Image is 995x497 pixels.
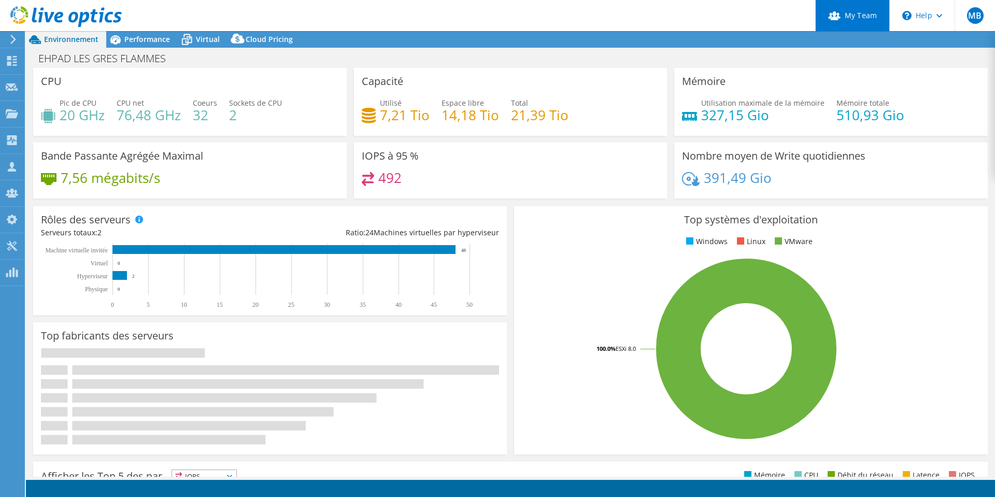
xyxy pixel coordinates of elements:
[967,7,984,24] span: MB
[596,345,616,352] tspan: 100.0%
[442,109,499,121] h4: 14,18 Tio
[288,301,294,308] text: 25
[324,301,330,308] text: 30
[181,301,187,308] text: 10
[41,214,131,225] h3: Rôles des serveurs
[900,470,940,481] li: Latence
[682,150,865,162] h3: Nombre moyen de Write quotidiennes
[792,470,818,481] li: CPU
[380,109,430,121] h4: 7,21 Tio
[395,301,402,308] text: 40
[147,301,150,308] text: 5
[704,172,772,183] h4: 391,49 Gio
[41,76,62,87] h3: CPU
[60,109,105,121] h4: 20 GHz
[511,109,568,121] h4: 21,39 Tio
[97,228,102,237] span: 2
[77,273,108,280] text: Hyperviseur
[684,236,728,247] li: Windows
[124,34,170,44] span: Performance
[772,236,813,247] li: VMware
[362,150,419,162] h3: IOPS à 95 %
[193,98,217,108] span: Coeurs
[41,150,203,162] h3: Bande Passante Agrégée Maximal
[44,34,98,44] span: Environnement
[836,109,904,121] h4: 510,93 Gio
[511,98,528,108] span: Total
[111,301,114,308] text: 0
[41,227,270,238] div: Serveurs totaux:
[217,301,223,308] text: 15
[34,53,182,64] h1: EHPAD LES GRES FLAMMES
[246,34,293,44] span: Cloud Pricing
[229,98,282,108] span: Sockets de CPU
[196,34,220,44] span: Virtual
[41,330,174,342] h3: Top fabricants des serveurs
[742,470,785,481] li: Mémoire
[734,236,765,247] li: Linux
[902,11,912,20] svg: \n
[522,214,980,225] h3: Top systèmes d'exploitation
[442,98,484,108] span: Espace libre
[378,172,402,183] h4: 492
[61,172,160,183] h4: 7,56 mégabits/s
[229,109,282,121] h4: 2
[616,345,636,352] tspan: ESXi 8.0
[60,98,96,108] span: Pic de CPU
[365,228,374,237] span: 24
[461,248,466,253] text: 48
[118,287,120,292] text: 0
[360,301,366,308] text: 35
[45,247,108,254] tspan: Machine virtuelle invitée
[380,98,402,108] span: Utilisé
[91,260,108,267] text: Virtuel
[701,98,825,108] span: Utilisation maximale de la mémoire
[466,301,473,308] text: 50
[362,76,403,87] h3: Capacité
[172,470,236,482] span: IOPS
[431,301,437,308] text: 45
[85,286,108,293] text: Physique
[270,227,499,238] div: Ratio: Machines virtuelles par hyperviseur
[118,261,120,266] text: 0
[117,109,181,121] h4: 76,48 GHz
[836,98,889,108] span: Mémoire totale
[252,301,259,308] text: 20
[117,98,144,108] span: CPU net
[701,109,825,121] h4: 327,15 Gio
[682,76,726,87] h3: Mémoire
[193,109,217,121] h4: 32
[825,470,893,481] li: Débit du réseau
[946,470,975,481] li: IOPS
[132,274,135,279] text: 2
